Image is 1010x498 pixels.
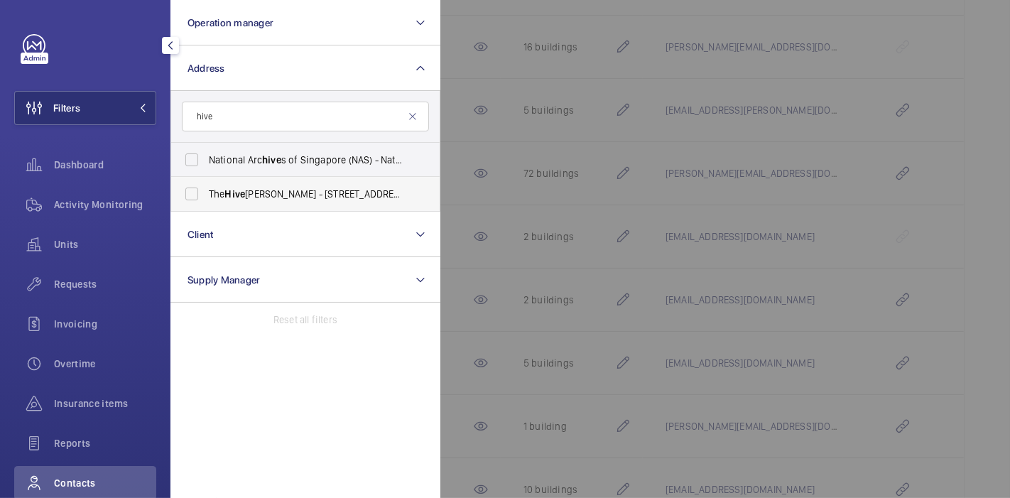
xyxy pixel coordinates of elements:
[54,237,156,251] span: Units
[54,317,156,331] span: Invoicing
[54,436,156,450] span: Reports
[54,158,156,172] span: Dashboard
[54,277,156,291] span: Requests
[53,101,80,115] span: Filters
[54,476,156,490] span: Contacts
[14,91,156,125] button: Filters
[54,357,156,371] span: Overtime
[54,197,156,212] span: Activity Monitoring
[54,396,156,411] span: Insurance items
